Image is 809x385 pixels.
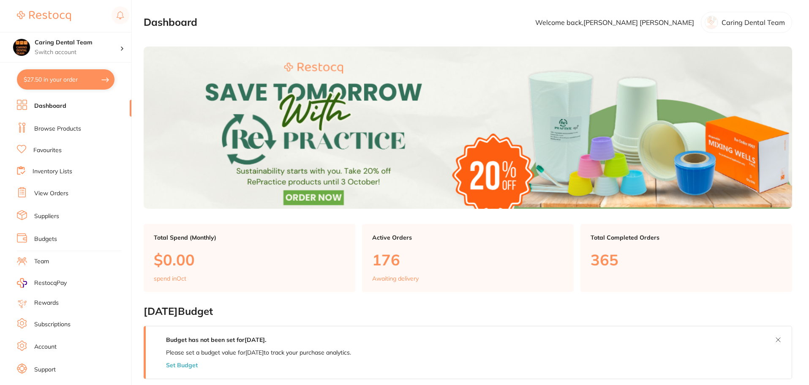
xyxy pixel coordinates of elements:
[154,234,345,241] p: Total Spend (Monthly)
[166,362,198,369] button: Set Budget
[166,349,351,356] p: Please set a budget value for [DATE] to track your purchase analytics.
[34,299,59,307] a: Rewards
[35,38,120,47] h4: Caring Dental Team
[34,320,71,329] a: Subscriptions
[591,251,782,268] p: 365
[34,212,59,221] a: Suppliers
[33,167,72,176] a: Inventory Lists
[154,251,345,268] p: $0.00
[144,46,792,209] img: Dashboard
[362,224,574,292] a: Active Orders176Awaiting delivery
[144,16,197,28] h2: Dashboard
[17,6,71,26] a: Restocq Logo
[535,19,694,26] p: Welcome back, [PERSON_NAME] [PERSON_NAME]
[17,69,114,90] button: $27.50 in your order
[34,102,66,110] a: Dashboard
[17,278,67,288] a: RestocqPay
[34,366,56,374] a: Support
[17,11,71,21] img: Restocq Logo
[35,48,120,57] p: Switch account
[372,275,419,282] p: Awaiting delivery
[34,279,67,287] span: RestocqPay
[144,224,355,292] a: Total Spend (Monthly)$0.00spend inOct
[34,235,57,243] a: Budgets
[34,257,49,266] a: Team
[580,224,792,292] a: Total Completed Orders365
[144,306,792,317] h2: [DATE] Budget
[372,251,564,268] p: 176
[591,234,782,241] p: Total Completed Orders
[34,125,81,133] a: Browse Products
[166,336,266,344] strong: Budget has not been set for [DATE] .
[722,19,785,26] p: Caring Dental Team
[154,275,186,282] p: spend in Oct
[34,189,68,198] a: View Orders
[13,39,30,56] img: Caring Dental Team
[33,146,62,155] a: Favourites
[34,343,57,351] a: Account
[372,234,564,241] p: Active Orders
[17,278,27,288] img: RestocqPay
